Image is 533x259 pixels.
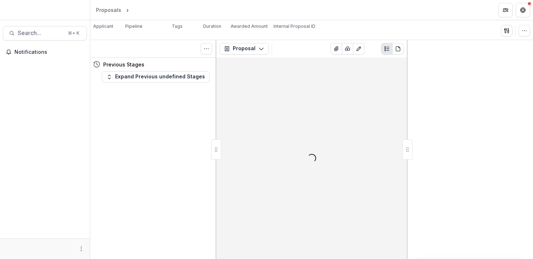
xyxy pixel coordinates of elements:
button: Notifications [3,46,87,58]
button: Toggle View Cancelled Tasks [201,43,212,55]
div: Proposals [96,6,121,14]
button: Search... [3,26,87,40]
button: More [77,245,86,253]
button: PDF view [392,43,404,55]
button: Proposal [219,43,269,55]
a: Proposals [93,5,124,15]
p: Awarded Amount [231,23,268,30]
button: View Attached Files [331,43,342,55]
div: ⌘ + K [66,29,81,37]
p: Tags [172,23,183,30]
span: Notifications [14,49,84,55]
span: Search... [18,30,64,36]
p: Internal Proposal ID [274,23,315,30]
button: Partners [498,3,513,17]
h4: Previous Stages [103,61,144,68]
button: Plaintext view [381,43,393,55]
p: Duration [203,23,221,30]
button: Edit as form [353,43,364,55]
p: Pipeline [125,23,143,30]
p: Applicant [93,23,113,30]
button: Get Help [516,3,530,17]
button: Expand Previous undefined Stages [102,71,210,83]
nav: breadcrumb [93,5,161,15]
